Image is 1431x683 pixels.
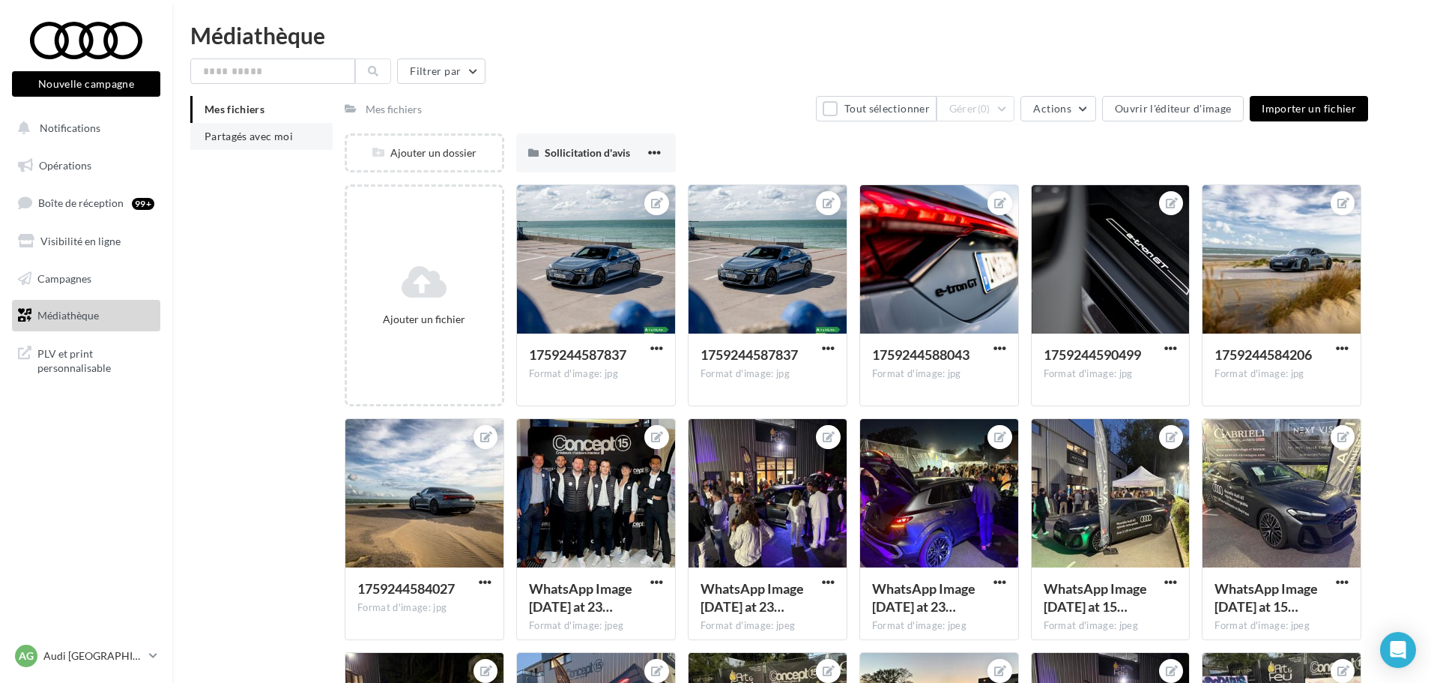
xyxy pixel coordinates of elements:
span: WhatsApp Image 2025-09-18 at 23.26.34 (4) [872,580,975,615]
span: Opérations [39,159,91,172]
button: Nouvelle campagne [12,71,160,97]
button: Importer un fichier [1250,96,1368,121]
a: Visibilité en ligne [9,226,163,257]
span: Campagnes [37,271,91,284]
a: PLV et print personnalisable [9,337,163,382]
span: Médiathèque [37,309,99,322]
button: Tout sélectionner [816,96,936,121]
span: 1759244587837 [701,346,798,363]
span: Visibilité en ligne [40,235,121,247]
a: Opérations [9,150,163,181]
button: Gérer(0) [937,96,1015,121]
div: Format d'image: jpeg [872,619,1006,633]
div: Ajouter un fichier [353,312,496,327]
button: Actions [1020,96,1095,121]
span: Actions [1033,102,1071,115]
div: Format d'image: jpg [357,601,491,615]
div: Format d'image: jpg [1214,367,1349,381]
div: Format d'image: jpg [1044,367,1178,381]
span: 1759244587837 [529,346,626,363]
span: Sollicitation d'avis [545,146,630,159]
div: Mes fichiers [366,102,422,117]
span: WhatsApp Image 2025-09-18 at 23.26.34 [701,580,804,615]
span: 1759244588043 [872,346,969,363]
a: Médiathèque [9,300,163,331]
div: 99+ [132,198,154,210]
span: WhatsApp Image 2025-09-19 at 15.40.26 [1044,580,1147,615]
div: Format d'image: jpg [529,367,663,381]
button: Notifications [9,112,157,144]
a: AG Audi [GEOGRAPHIC_DATA] [12,642,160,670]
span: WhatsApp Image 2025-09-19 at 15.40.27 (2) [1214,580,1318,615]
span: Notifications [40,121,100,134]
div: Ajouter un dossier [347,145,502,160]
span: 1759244584206 [1214,346,1312,363]
a: Campagnes [9,263,163,295]
div: Format d'image: jpeg [529,619,663,633]
a: Boîte de réception99+ [9,187,163,219]
span: (0) [978,103,990,115]
div: Format d'image: jpeg [1214,619,1349,633]
div: Open Intercom Messenger [1380,632,1416,668]
button: Ouvrir l'éditeur d'image [1102,96,1244,121]
div: Format d'image: jpeg [701,619,835,633]
span: Partagés avec moi [205,130,293,142]
span: WhatsApp Image 2025-09-18 at 23.26.34 (2) [529,580,632,615]
button: Filtrer par [397,58,485,84]
span: AG [19,649,34,664]
p: Audi [GEOGRAPHIC_DATA] [43,649,143,664]
div: Format d'image: jpeg [1044,619,1178,633]
span: Importer un fichier [1262,102,1356,115]
div: Format d'image: jpg [701,367,835,381]
span: Mes fichiers [205,103,264,115]
span: 1759244584027 [357,580,455,597]
div: Format d'image: jpg [872,367,1006,381]
span: PLV et print personnalisable [37,343,154,376]
span: 1759244590499 [1044,346,1141,363]
div: Médiathèque [190,24,1413,46]
span: Boîte de réception [38,196,124,209]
